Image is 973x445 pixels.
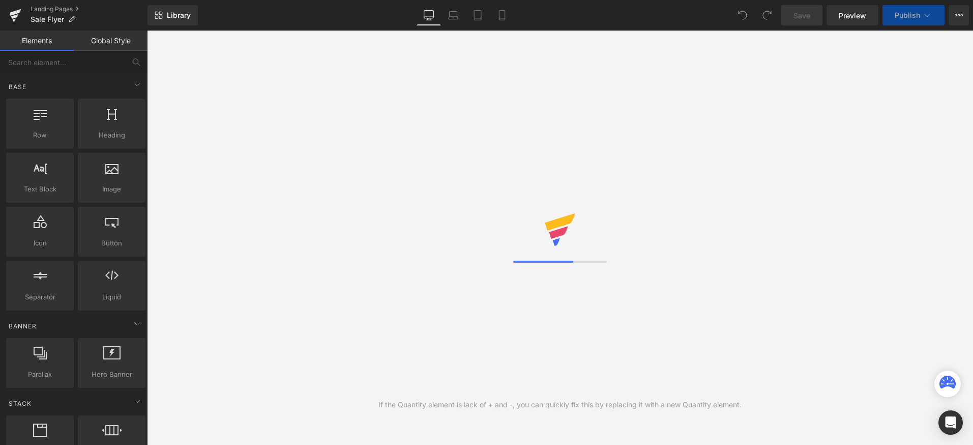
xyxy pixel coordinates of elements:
span: Base [8,82,27,92]
button: More [949,5,969,25]
span: Heading [81,130,142,141]
span: Hero Banner [81,369,142,380]
button: Redo [757,5,777,25]
span: Save [793,10,810,21]
span: Stack [8,399,33,408]
span: Sale Flyer [31,15,64,23]
span: Icon [9,238,71,248]
span: Row [9,130,71,141]
a: Laptop [441,5,465,25]
span: Library [167,11,191,20]
button: Undo [732,5,753,25]
a: Landing Pages [31,5,148,13]
a: Mobile [490,5,514,25]
div: Open Intercom Messenger [938,410,963,435]
a: New Library [148,5,198,25]
span: Liquid [81,292,142,302]
span: Separator [9,292,71,302]
div: If the Quantity element is lack of + and -, you can quickly fix this by replacing it with a new Q... [378,399,742,410]
span: Image [81,184,142,194]
span: Text Block [9,184,71,194]
span: Preview [839,10,866,21]
span: Publish [895,11,920,19]
span: Parallax [9,369,71,380]
a: Desktop [417,5,441,25]
a: Global Style [74,31,148,51]
span: Button [81,238,142,248]
a: Tablet [465,5,490,25]
a: Preview [827,5,878,25]
button: Publish [882,5,945,25]
span: Banner [8,321,38,331]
